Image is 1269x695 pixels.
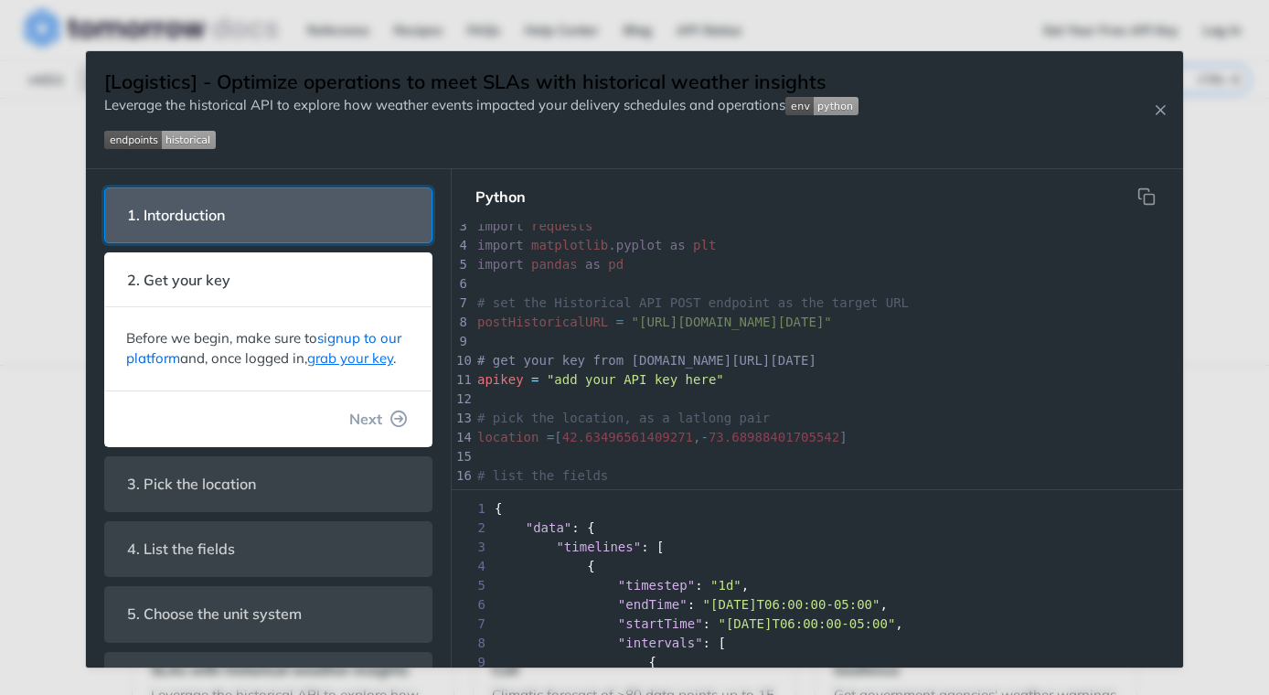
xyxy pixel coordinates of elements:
div: 9 [452,332,470,351]
span: 5 [452,576,491,595]
div: 7 [452,294,470,313]
div: 10 [452,351,470,370]
div: 4 [452,236,470,255]
button: Python [461,178,540,215]
button: Close Recipe [1146,101,1174,119]
span: = [547,430,554,444]
div: : , [452,615,1183,634]
div: : , [452,576,1183,595]
span: # set the Historical API POST endpoint as the target URL [477,295,909,310]
span: 1 [452,499,491,519]
span: 2 [452,519,491,538]
span: 9 [452,653,491,672]
span: "timelines" [556,540,641,554]
span: "endTime" [618,597,688,612]
img: endpoint [104,131,216,149]
span: 6 [452,595,491,615]
span: pandas [531,257,578,272]
span: "intervals" [618,636,703,650]
div: 13 [452,409,470,428]
div: 12 [452,390,470,409]
span: as [670,238,686,252]
div: 8 [452,313,470,332]
p: Leverage the historical API to explore how weather events impacted your delivery schedules and op... [104,95,858,116]
span: as [585,257,601,272]
div: : [ [452,634,1183,653]
span: requests [531,219,592,233]
span: location [477,430,539,444]
img: env [785,97,858,115]
div: 15 [452,447,470,466]
svg: hidden [1137,187,1156,206]
span: 8 [452,634,491,653]
span: "startTime" [618,616,703,631]
span: pyplot [616,238,663,252]
span: Next [349,408,382,430]
div: { [452,499,1183,519]
button: Copy [1128,178,1165,215]
span: - [700,430,708,444]
span: 4 [452,557,491,576]
span: 2. Get your key [114,262,243,298]
span: "[DATE]T06:00:00-05:00" [703,597,880,612]
section: 4. List the fields [104,521,432,577]
span: = [531,372,539,387]
section: 2. Get your keyBefore we begin, make sure tosignup to our platformand, once logged in,grab your k... [104,252,432,447]
span: Expand image [785,96,858,113]
p: Before we begin, make sure to and, once logged in, . [126,328,411,369]
span: "[DATE]T06:00:00-05:00" [718,616,895,631]
span: "timestep" [618,578,695,593]
span: 5. Choose the unit system [114,596,315,632]
div: 16 [452,466,470,486]
span: # pick the location, as a latlong pair [477,411,770,425]
span: "[URL][DOMAIN_NAME][DATE]" [632,315,832,329]
span: . [477,238,716,252]
div: 3 [452,217,470,236]
span: 3. Pick the location [114,466,269,502]
span: # get your key from [DOMAIN_NAME][URL][DATE] [477,353,816,368]
section: 5. Choose the unit system [104,586,432,642]
div: { [452,557,1183,576]
span: 42.63496561409271 [562,430,693,444]
span: # list the fields [477,468,608,483]
span: import [477,257,524,272]
a: grab your key [307,349,393,367]
span: postHistoricalURL [477,315,608,329]
div: 6 [452,274,470,294]
span: import [477,219,524,233]
div: 14 [452,428,470,447]
span: pd [608,257,624,272]
div: : , [452,595,1183,615]
span: [ , ] [477,430,848,444]
div: { [452,653,1183,672]
div: : [ [452,538,1183,557]
span: Expand image [104,129,858,150]
span: plt [693,238,716,252]
h1: [Logistics] - Optimize operations to meet SLAs with historical weather insights [104,69,858,95]
span: 1. Intorduction [114,198,238,233]
section: 3. Pick the location [104,456,432,512]
section: 1. Intorduction [104,187,432,243]
span: 7 [452,615,491,634]
span: 4. List the fields [114,531,248,567]
span: = [616,315,624,329]
div: : { [452,519,1183,538]
button: Next [335,401,422,437]
div: 11 [452,370,470,390]
span: "1d" [710,578,741,593]
span: import [477,238,524,252]
span: apikey [477,372,524,387]
div: 5 [452,255,470,274]
span: matplotlib [531,238,608,252]
span: 73.68988401705542 [709,430,839,444]
span: 3 [452,538,491,557]
span: "add your API key here" [547,372,724,387]
span: "data" [526,520,572,535]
